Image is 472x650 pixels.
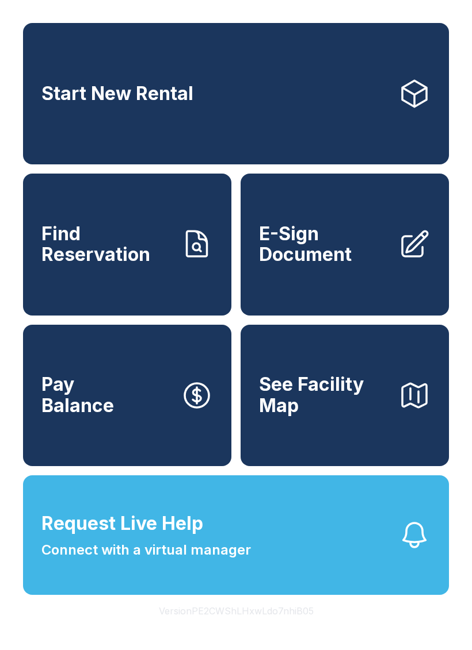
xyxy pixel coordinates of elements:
a: Find Reservation [23,174,231,315]
button: Request Live HelpConnect with a virtual manager [23,475,449,595]
span: Start New Rental [41,83,193,105]
button: VersionPE2CWShLHxwLdo7nhiB05 [150,595,323,627]
span: Find Reservation [41,224,172,266]
a: E-Sign Document [241,174,449,315]
span: E-Sign Document [259,224,389,266]
span: Request Live Help [41,510,203,537]
a: Start New Rental [23,23,449,164]
button: See Facility Map [241,325,449,466]
span: See Facility Map [259,374,389,416]
span: Connect with a virtual manager [41,540,251,560]
a: PayBalance [23,325,231,466]
span: Pay Balance [41,374,114,416]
